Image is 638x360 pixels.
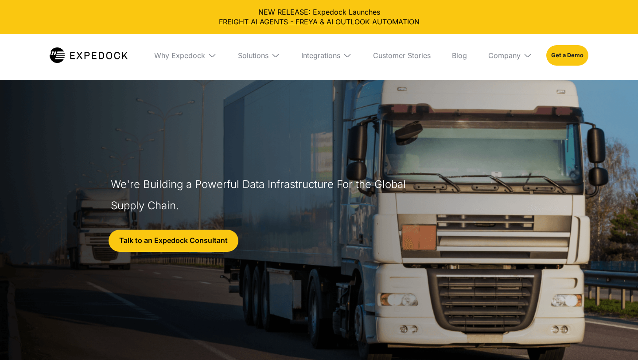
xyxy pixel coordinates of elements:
h1: We're Building a Powerful Data Infrastructure For the Global Supply Chain. [111,174,410,216]
a: FREIGHT AI AGENTS - FREYA & AI OUTLOOK AUTOMATION [7,17,631,27]
div: Accept all [471,305,613,321]
span: Unclassified [301,315,342,322]
span: Functionality [235,315,280,322]
span: Performance [118,315,161,322]
span: Strictly necessary [34,315,97,322]
span: Targeting [182,315,214,322]
div: Why Expedock [154,51,205,60]
div: NEW RELEASE: Expedock Launches [7,7,631,27]
div: Why Expedock [147,34,224,77]
div: Integrations [301,51,340,60]
div: Close [627,297,634,304]
span: Show details [32,332,70,337]
div: Show details [22,329,402,341]
div: Integrations [294,34,359,77]
a: Get a Demo [546,45,588,66]
div: Solutions [238,51,268,60]
div: Decline all [471,325,613,340]
div: Company [488,51,521,60]
a: Powered by cookie-script [22,348,82,353]
a: Talk to an Expedock Consultant [109,230,238,252]
div: Solutions [231,34,287,77]
a: Customer Stories [366,34,438,77]
span: This website uses cookies to improve user experience. By using our website you consent to all coo... [22,301,372,307]
a: Read more [373,301,402,307]
a: Blog [445,34,474,77]
div: Company [481,34,539,77]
